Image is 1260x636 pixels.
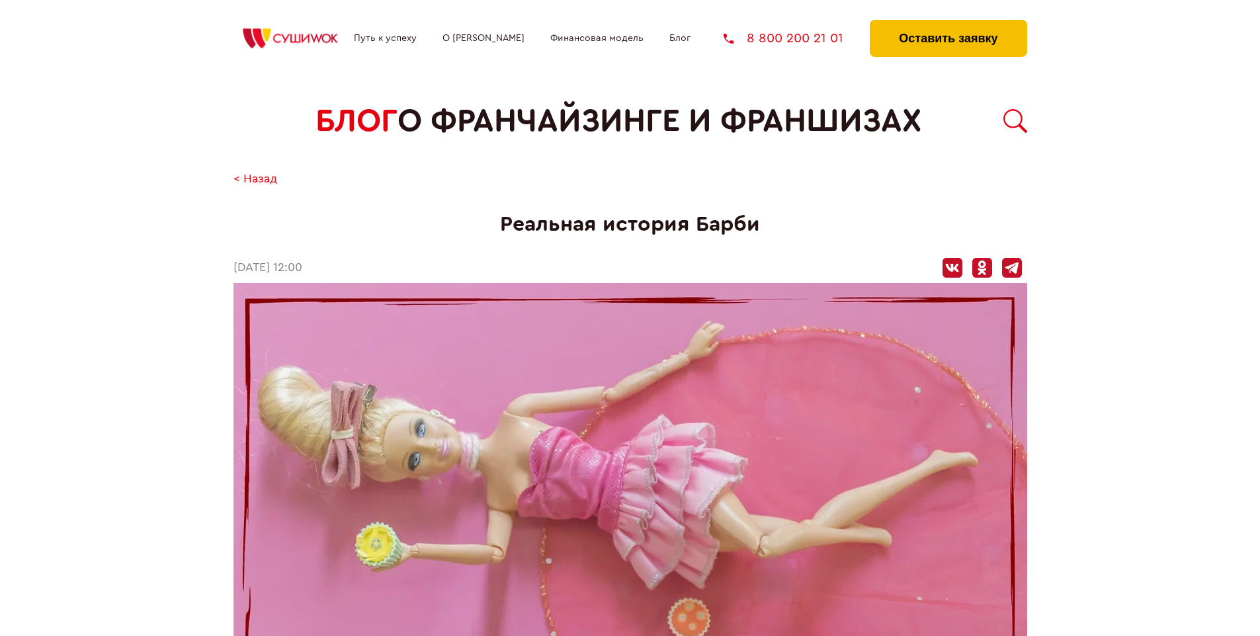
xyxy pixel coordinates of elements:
[442,33,525,44] a: О [PERSON_NAME]
[398,103,921,139] span: о франчайзинге и франшизах
[233,173,277,186] a: < Назад
[747,32,843,45] span: 8 800 200 21 01
[315,103,398,139] span: БЛОГ
[870,20,1027,57] button: Оставить заявку
[669,33,691,44] a: Блог
[233,261,302,275] time: [DATE] 12:00
[550,33,644,44] a: Финансовая модель
[724,32,843,45] a: 8 800 200 21 01
[233,212,1027,237] h1: Реальная история Барби
[354,33,417,44] a: Путь к успеху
